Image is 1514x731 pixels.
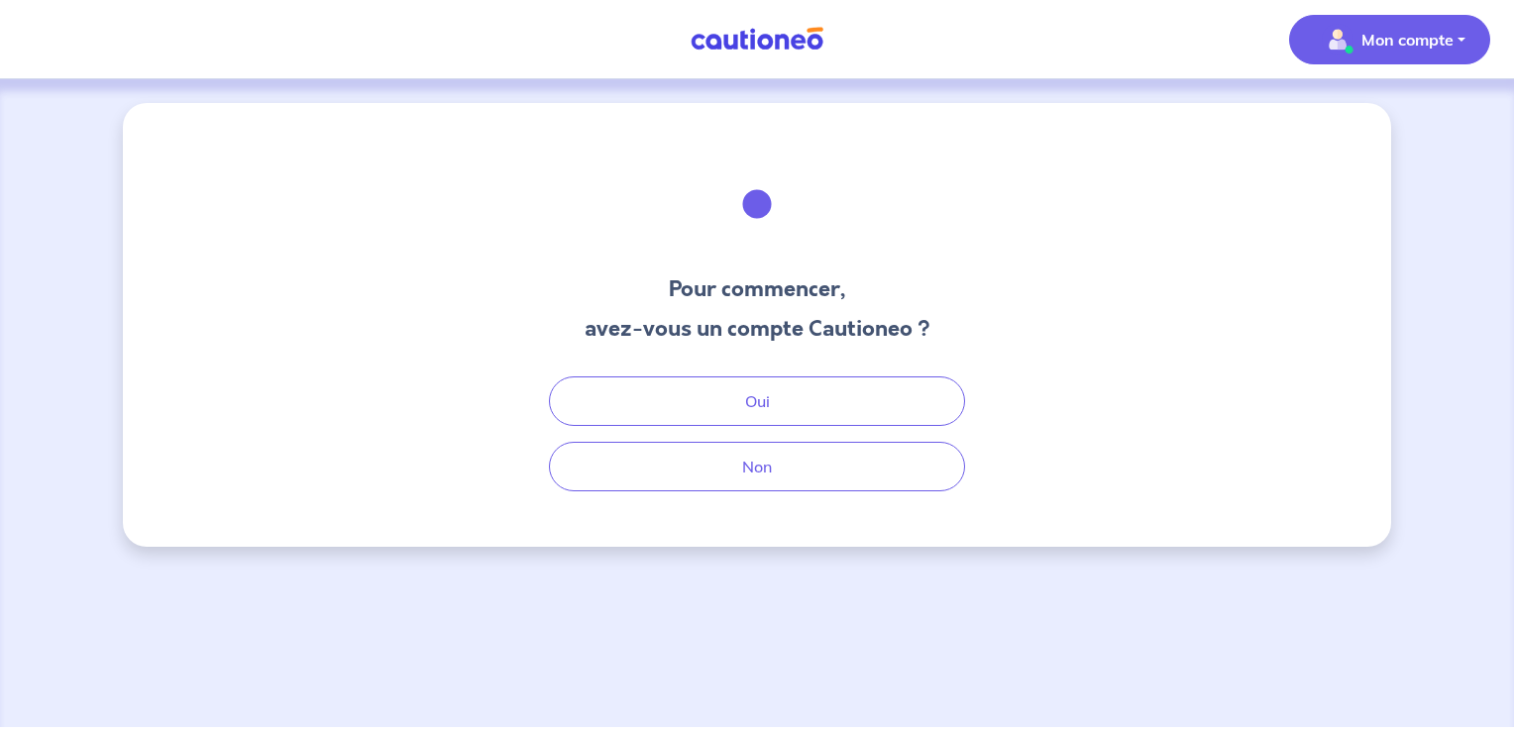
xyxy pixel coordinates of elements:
p: Mon compte [1361,28,1454,52]
h3: Pour commencer, [585,273,930,305]
img: Cautioneo [683,27,831,52]
button: illu_account_valid_menu.svgMon compte [1289,15,1490,64]
button: Non [549,442,965,491]
h3: avez-vous un compte Cautioneo ? [585,313,930,345]
button: Oui [549,376,965,426]
img: illu_welcome.svg [703,151,811,258]
img: illu_account_valid_menu.svg [1322,24,1353,55]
